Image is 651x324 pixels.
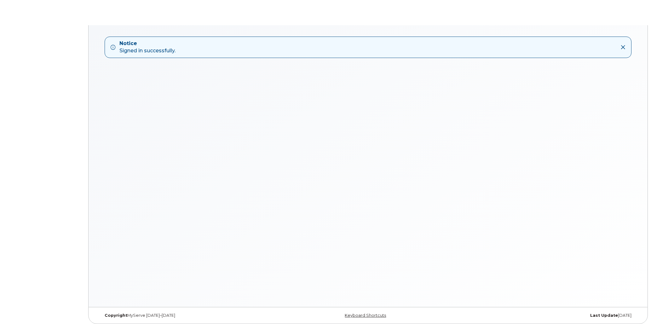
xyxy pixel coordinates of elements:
div: Signed in successfully. [119,40,176,55]
strong: Copyright [105,313,127,318]
strong: Last Update [590,313,618,318]
strong: Notice [119,40,176,47]
a: Keyboard Shortcuts [345,313,386,318]
div: [DATE] [458,313,636,318]
div: MyServe [DATE]–[DATE] [100,313,279,318]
